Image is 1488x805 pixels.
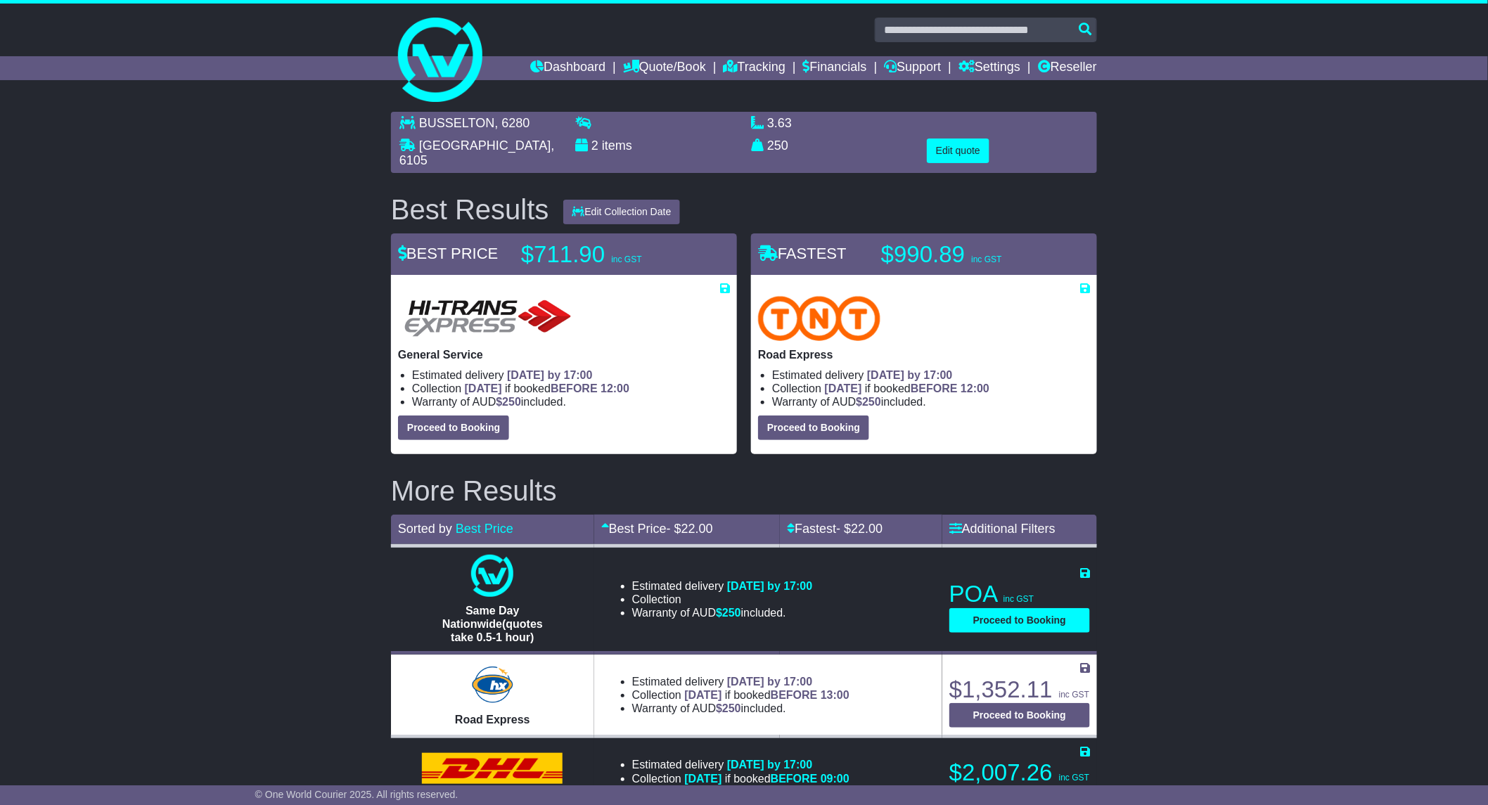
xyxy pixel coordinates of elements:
p: $990.89 [881,240,1057,269]
span: 12:00 [601,382,629,394]
span: FASTEST [758,245,847,262]
span: [DATE] [465,382,502,394]
a: Best Price- $22.00 [601,522,713,536]
span: items [602,139,632,153]
a: Support [884,56,941,80]
span: if booked [685,773,849,785]
span: inc GST [1059,773,1089,783]
span: $ [856,396,881,408]
button: Proceed to Booking [758,416,869,440]
button: Proceed to Booking [398,416,509,440]
li: Estimated delivery [632,579,813,593]
p: General Service [398,348,730,361]
span: 250 [767,139,788,153]
span: inc GST [611,255,641,264]
span: BEST PRICE [398,245,498,262]
li: Warranty of AUD included. [632,606,813,619]
span: [DATE] by 17:00 [507,369,593,381]
span: [DATE] [825,382,862,394]
span: Same Day Nationwide(quotes take 0.5-1 hour) [442,605,543,643]
span: 22.00 [851,522,883,536]
span: 250 [722,607,741,619]
a: Quote/Book [623,56,706,80]
p: POA [949,580,1090,608]
span: [DATE] [685,773,722,785]
button: Edit quote [927,139,989,163]
li: Estimated delivery [772,368,1090,382]
a: Financials [803,56,867,80]
li: Warranty of AUD included. [772,395,1090,408]
a: Best Price [456,522,513,536]
span: [DATE] by 17:00 [727,676,813,688]
span: BEFORE [771,689,818,701]
span: 250 [862,396,881,408]
p: $2,007.26 [949,759,1090,787]
span: - $ [836,522,883,536]
span: © One World Courier 2025. All rights reserved. [255,789,458,800]
button: Proceed to Booking [949,608,1090,633]
li: Warranty of AUD included. [412,395,730,408]
p: $711.90 [521,240,697,269]
span: [DATE] [685,689,722,701]
span: Sorted by [398,522,452,536]
span: 12:00 [961,382,989,394]
span: , 6105 [399,139,554,168]
a: Tracking [724,56,785,80]
span: $ [716,702,741,714]
span: [GEOGRAPHIC_DATA] [419,139,551,153]
span: 250 [722,702,741,714]
img: HiTrans: General Service [398,296,578,341]
p: $1,352.11 [949,676,1090,704]
a: Settings [958,56,1020,80]
span: Road Express [455,714,530,726]
img: One World Courier: Same Day Nationwide(quotes take 0.5-1 hour) [471,555,513,597]
li: Estimated delivery [632,675,849,688]
span: 2 [591,139,598,153]
span: inc GST [1003,594,1034,604]
h2: More Results [391,475,1097,506]
span: 250 [502,396,521,408]
button: Proceed to Booking [949,703,1090,728]
li: Collection [412,382,730,395]
span: 22.00 [681,522,713,536]
span: $ [716,607,741,619]
li: Collection [632,593,813,606]
li: Warranty of AUD included. [632,702,849,715]
span: inc GST [971,255,1001,264]
li: Estimated delivery [412,368,730,382]
span: inc GST [1059,690,1089,700]
span: [DATE] by 17:00 [727,580,813,592]
span: , 6280 [494,116,530,130]
span: - $ [667,522,713,536]
span: if booked [685,689,849,701]
li: Collection [632,772,849,785]
span: 09:00 [821,773,849,785]
span: BUSSELTON [419,116,494,130]
span: 13:00 [821,689,849,701]
span: BEFORE [551,382,598,394]
span: if booked [465,382,629,394]
span: $ [496,396,521,408]
a: Dashboard [530,56,605,80]
span: 3.63 [767,116,792,130]
span: BEFORE [911,382,958,394]
li: Collection [632,688,849,702]
a: Reseller [1038,56,1097,80]
img: TNT Domestic: Road Express [758,296,880,341]
a: Additional Filters [949,522,1056,536]
span: BEFORE [771,773,818,785]
span: [DATE] by 17:00 [727,759,813,771]
button: Edit Collection Date [563,200,681,224]
li: Collection [772,382,1090,395]
span: if booked [825,382,989,394]
li: Estimated delivery [632,758,849,771]
img: DHL: Domestic Express [422,753,563,784]
span: [DATE] by 17:00 [867,369,953,381]
div: Best Results [384,194,556,225]
a: Fastest- $22.00 [787,522,883,536]
img: Hunter Express: Road Express [469,664,515,706]
p: Road Express [758,348,1090,361]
